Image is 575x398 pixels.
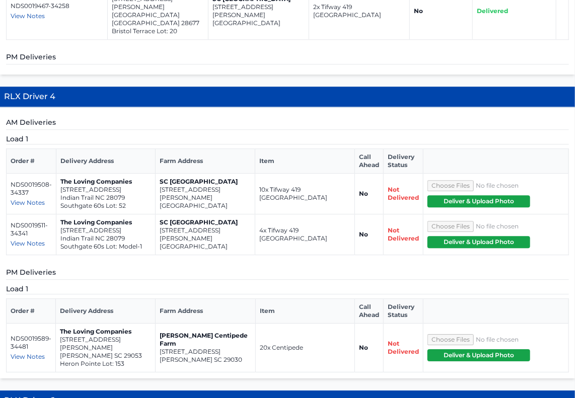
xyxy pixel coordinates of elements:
p: NDS0019511-34341 [11,221,52,237]
p: Southgate 60s Lot: 52 [60,202,151,210]
span: Not Delivered [388,186,419,201]
p: [GEOGRAPHIC_DATA] [160,243,251,251]
h5: Load 1 [6,134,569,144]
p: [STREET_ADDRESS] [160,348,251,356]
p: The Loving Companies [60,218,151,226]
p: NDS0019508-34337 [11,181,52,197]
span: View Notes [11,199,45,206]
th: Farm Address [156,149,255,174]
span: Not Delivered [388,340,419,355]
td: 20x Centipede [255,324,354,372]
span: View Notes [11,240,45,247]
th: Item [255,299,354,324]
p: [STREET_ADDRESS][PERSON_NAME] [212,3,305,19]
button: Deliver & Upload Photo [427,236,530,248]
h5: PM Deliveries [6,267,569,280]
p: The Loving Companies [60,178,151,186]
p: The Loving Companies [60,328,151,336]
th: Order # [7,149,56,174]
th: Order # [7,299,56,324]
p: [GEOGRAPHIC_DATA] [212,19,305,27]
p: SC [GEOGRAPHIC_DATA] [160,218,251,226]
td: 10x Tifway 419 [GEOGRAPHIC_DATA] [255,174,355,214]
th: Item [255,149,355,174]
p: Bristol Terrace Lot: 20 [112,27,204,35]
span: View Notes [11,353,45,360]
p: [PERSON_NAME] Centipede Farm [160,332,251,348]
p: Southgate 60s Lot: Model-1 [60,243,151,251]
p: [GEOGRAPHIC_DATA] [160,202,251,210]
span: View Notes [11,12,45,20]
p: Indian Trail NC 28079 [60,234,151,243]
h5: Load 1 [6,284,569,294]
p: [STREET_ADDRESS][PERSON_NAME] [160,186,251,202]
p: [STREET_ADDRESS] [60,226,151,234]
button: Deliver & Upload Photo [427,349,530,361]
p: NDS0019589-34481 [11,335,51,351]
th: Delivery Address [56,299,156,324]
p: [PERSON_NAME] SC 29030 [160,356,251,364]
span: Delivered [477,7,508,15]
th: Call Ahead [355,149,384,174]
th: Delivery Status [384,149,423,174]
h5: PM Deliveries [6,52,569,64]
td: 4x Tifway 419 [GEOGRAPHIC_DATA] [255,214,355,255]
strong: No [359,230,368,238]
th: Call Ahead [355,299,384,324]
p: Indian Trail NC 28079 [60,194,151,202]
p: [STREET_ADDRESS][PERSON_NAME] [160,226,251,243]
th: Delivery Address [56,149,156,174]
h5: AM Deliveries [6,117,569,130]
span: Not Delivered [388,226,419,242]
strong: No [414,7,423,15]
p: NDS0019467-34258 [11,2,103,10]
p: [STREET_ADDRESS][PERSON_NAME] [60,336,151,352]
strong: No [359,190,368,197]
p: [PERSON_NAME] SC 29053 [60,352,151,360]
button: Deliver & Upload Photo [427,195,530,207]
p: Heron Pointe Lot: 153 [60,360,151,368]
strong: No [359,344,368,351]
th: Farm Address [156,299,255,324]
p: SC [GEOGRAPHIC_DATA] [160,178,251,186]
th: Delivery Status [384,299,423,324]
p: [STREET_ADDRESS] [60,186,151,194]
p: [GEOGRAPHIC_DATA] [GEOGRAPHIC_DATA] 28677 [112,11,204,27]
